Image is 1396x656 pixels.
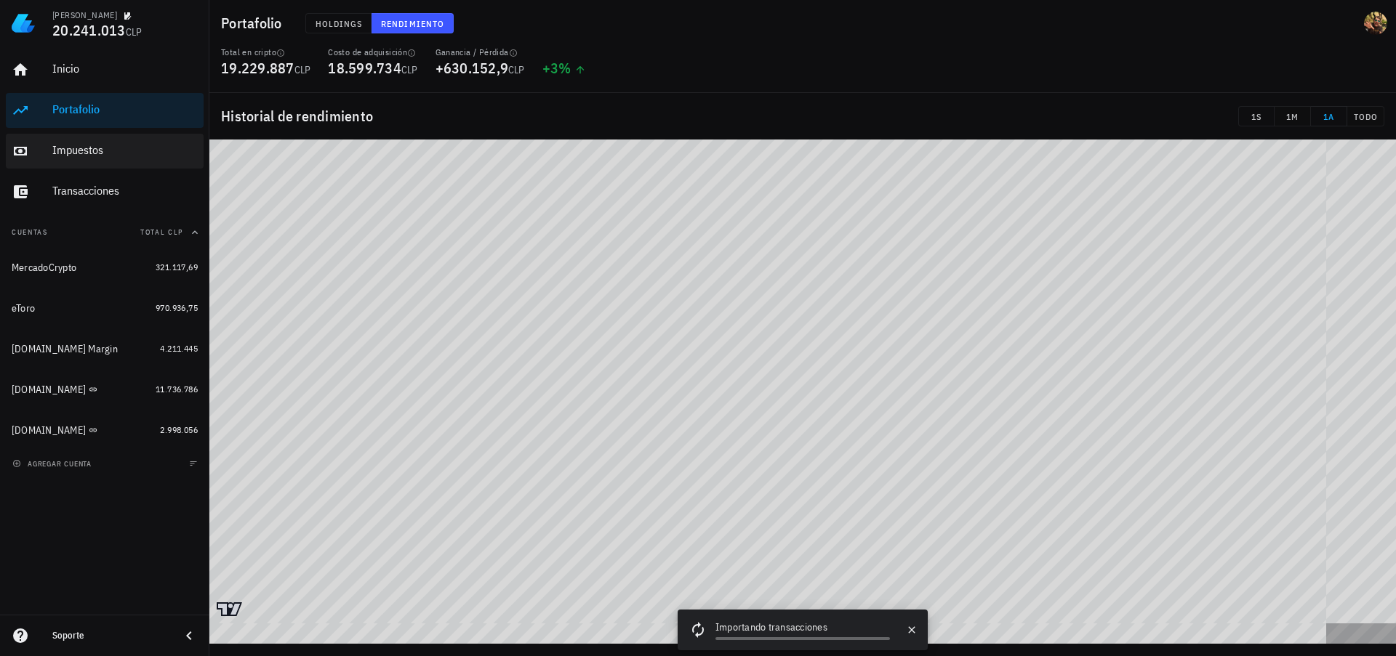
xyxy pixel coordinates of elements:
[160,424,198,435] span: 2.998.056
[6,93,204,128] a: Portafolio
[558,58,571,78] span: %
[209,93,1396,139] div: Historial de rendimiento
[305,13,372,33] button: Holdings
[6,215,204,250] button: CuentasTotal CLP
[12,302,35,315] div: eToro
[52,20,126,40] span: 20.241.013
[401,63,418,76] span: CLP
[6,52,204,87] a: Inicio
[12,384,86,396] div: [DOMAIN_NAME]
[6,291,204,325] a: eToro 970.936,75
[6,134,204,169] a: Impuestos
[294,63,311,76] span: CLP
[1311,106,1347,126] button: 1A
[6,413,204,448] a: [DOMAIN_NAME] 2.998.056
[1364,12,1387,35] div: avatar
[715,620,890,637] div: Importando transacciones
[221,46,310,58] div: Total en cripto
[1245,111,1268,122] span: 1S
[1275,106,1311,126] button: 1M
[12,343,118,355] div: [DOMAIN_NAME] Margin
[436,46,525,58] div: Ganancia / Pérdida
[6,174,204,209] a: Transacciones
[160,343,198,354] span: 4.211.445
[12,424,86,437] div: [DOMAIN_NAME]
[52,9,117,21] div: [PERSON_NAME]
[380,18,444,29] span: Rendimiento
[52,102,198,116] div: Portafolio
[52,62,198,76] div: Inicio
[328,46,417,58] div: Costo de adquisición
[217,602,242,616] a: Charting by TradingView
[221,58,294,78] span: 19.229.887
[315,18,363,29] span: Holdings
[221,12,288,35] h1: Portafolio
[52,184,198,198] div: Transacciones
[6,372,204,407] a: [DOMAIN_NAME] 11.736.786
[140,227,183,237] span: Total CLP
[126,25,143,39] span: CLP
[1280,111,1304,122] span: 1M
[6,250,204,285] a: MercadoCrypto 321.117,69
[1238,106,1275,126] button: 1S
[372,13,454,33] button: Rendimiento
[508,63,525,76] span: CLP
[156,262,198,272] span: 321.117,69
[436,58,509,78] span: +630.152,9
[1347,106,1384,126] button: TODO
[328,58,401,78] span: 18.599.734
[156,384,198,394] span: 11.736.786
[12,262,76,274] div: MercadoCrypto
[52,630,169,641] div: Soporte
[9,456,98,471] button: agregar cuenta
[15,459,92,469] span: agregar cuenta
[542,61,586,76] div: +3
[1317,111,1341,122] span: 1A
[1353,111,1378,122] span: TODO
[52,143,198,157] div: Impuestos
[156,302,198,313] span: 970.936,75
[12,12,35,35] img: LedgiFi
[6,331,204,366] a: [DOMAIN_NAME] Margin 4.211.445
